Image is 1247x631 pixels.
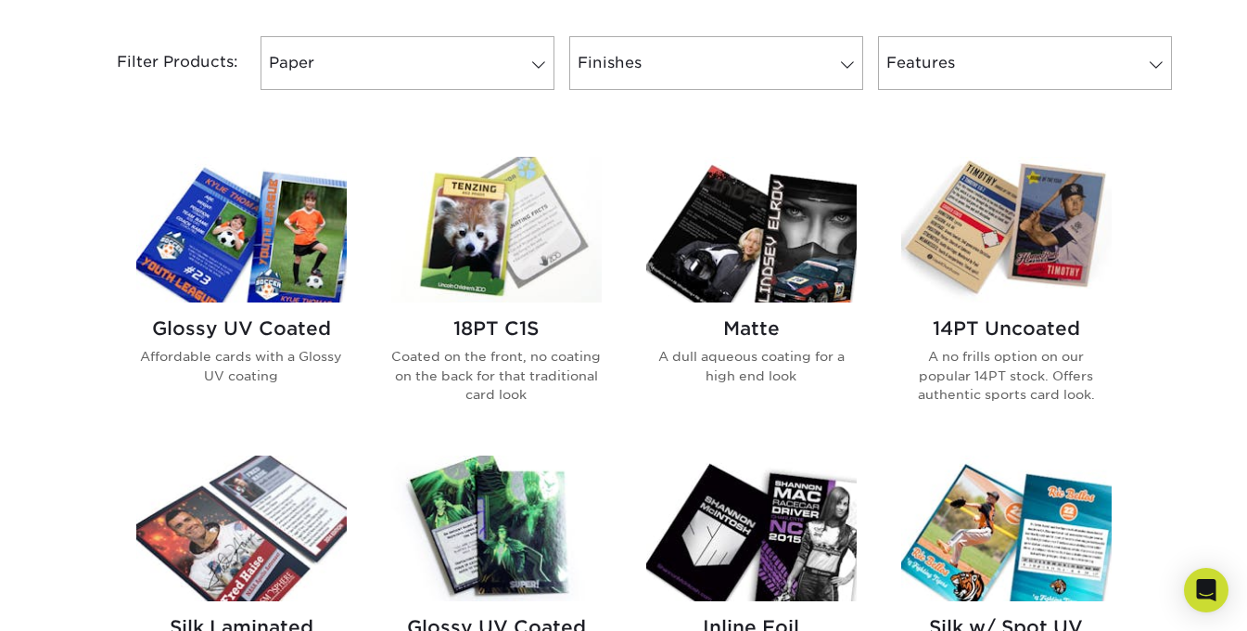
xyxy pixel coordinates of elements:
[646,157,857,433] a: Matte Trading Cards Matte A dull aqueous coating for a high end look
[646,456,857,601] img: Inline Foil Trading Cards
[68,36,253,90] div: Filter Products:
[901,456,1112,601] img: Silk w/ Spot UV Trading Cards
[901,317,1112,340] h2: 14PT Uncoated
[391,347,602,404] p: Coated on the front, no coating on the back for that traditional card look
[391,157,602,433] a: 18PT C1S Trading Cards 18PT C1S Coated on the front, no coating on the back for that traditional ...
[136,157,347,303] img: Glossy UV Coated Trading Cards
[1184,568,1228,612] div: Open Intercom Messenger
[646,347,857,385] p: A dull aqueous coating for a high end look
[136,317,347,340] h2: Glossy UV Coated
[646,317,857,340] h2: Matte
[901,347,1112,404] p: A no frills option on our popular 14PT stock. Offers authentic sports card look.
[878,36,1172,90] a: Features
[136,347,347,385] p: Affordable cards with a Glossy UV coating
[901,157,1112,433] a: 14PT Uncoated Trading Cards 14PT Uncoated A no frills option on our popular 14PT stock. Offers au...
[901,157,1112,303] img: 14PT Uncoated Trading Cards
[569,36,863,90] a: Finishes
[391,157,602,303] img: 18PT C1S Trading Cards
[136,157,347,433] a: Glossy UV Coated Trading Cards Glossy UV Coated Affordable cards with a Glossy UV coating
[136,456,347,601] img: Silk Laminated Trading Cards
[5,574,158,625] iframe: Google Customer Reviews
[391,317,602,340] h2: 18PT C1S
[646,157,857,303] img: Matte Trading Cards
[261,36,554,90] a: Paper
[391,456,602,601] img: Glossy UV Coated w/ Inline Foil Trading Cards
